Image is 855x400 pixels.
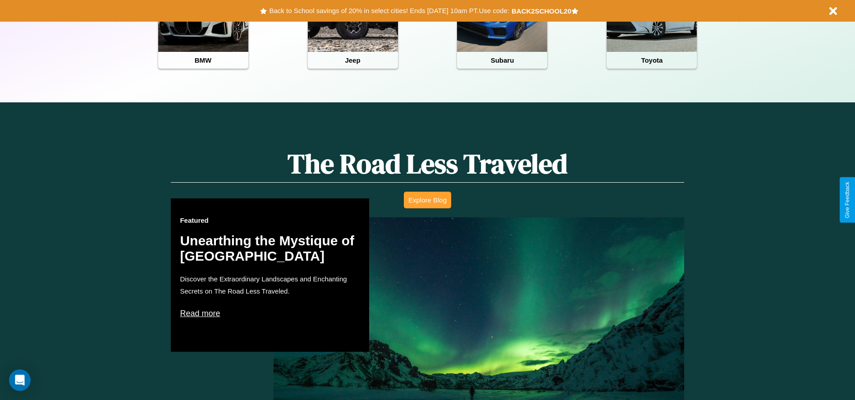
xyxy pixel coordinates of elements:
button: Explore Blog [404,192,451,208]
h4: Jeep [308,52,398,69]
button: Back to School savings of 20% in select cities! Ends [DATE] 10am PT.Use code: [267,5,511,17]
h1: The Road Less Traveled [171,145,684,183]
p: Read more [180,306,360,321]
h4: BMW [158,52,248,69]
h4: Toyota [607,52,697,69]
h2: Unearthing the Mystique of [GEOGRAPHIC_DATA] [180,233,360,264]
b: BACK2SCHOOL20 [512,7,572,15]
p: Discover the Extraordinary Landscapes and Enchanting Secrets on The Road Less Traveled. [180,273,360,297]
h3: Featured [180,216,360,224]
h4: Subaru [457,52,547,69]
div: Give Feedback [844,182,850,218]
div: Open Intercom Messenger [9,369,31,391]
